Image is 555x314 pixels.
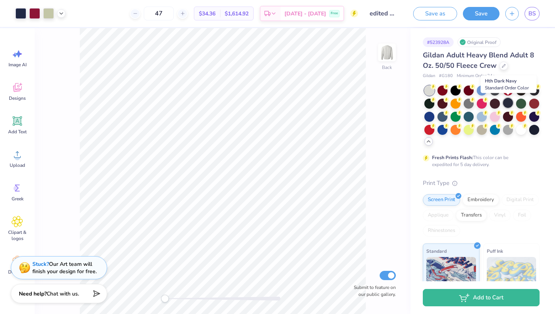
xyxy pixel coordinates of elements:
label: Submit to feature on our public gallery. [350,284,396,298]
div: Print Type [423,179,540,188]
div: This color can be expedited for 5 day delivery. [432,154,527,168]
div: Screen Print [423,194,460,206]
div: Our Art team will finish your design for free. [32,260,97,275]
div: # 523928A [423,37,454,47]
span: Designs [9,95,26,101]
span: Free [331,11,338,16]
strong: Stuck? [32,260,49,268]
span: Standard [426,247,447,255]
span: $34.36 [199,10,215,18]
strong: Fresh Prints Flash: [432,154,473,161]
div: Applique [423,210,454,221]
div: Vinyl [489,210,511,221]
div: Accessibility label [161,295,169,302]
span: Clipart & logos [5,229,30,242]
input: – – [144,7,174,20]
a: BS [525,7,540,20]
div: Original Proof [457,37,501,47]
span: Decorate [8,269,27,275]
span: Puff Ink [487,247,503,255]
div: Rhinestones [423,225,460,237]
span: [DATE] - [DATE] [284,10,326,18]
span: Gildan [423,73,435,79]
button: Save as [413,7,457,20]
span: Chat with us. [47,290,79,297]
span: # G180 [439,73,453,79]
img: Puff Ink [487,257,536,296]
span: Greek [12,196,24,202]
span: $1,614.92 [225,10,249,18]
div: Hth Dark Navy [481,76,536,93]
div: Foil [513,210,531,221]
span: Image AI [8,62,27,68]
img: Standard [426,257,476,296]
span: Add Text [8,129,27,135]
button: Add to Cart [423,289,540,306]
div: Digital Print [501,194,539,206]
span: Gildan Adult Heavy Blend Adult 8 Oz. 50/50 Fleece Crew [423,50,534,70]
span: Minimum Order: 24 + [457,73,495,79]
div: Back [382,64,392,71]
span: Upload [10,162,25,168]
span: Standard Order Color [485,85,529,91]
img: Back [379,45,395,60]
strong: Need help? [19,290,47,297]
button: Save [463,7,499,20]
div: Embroidery [462,194,499,206]
input: Untitled Design [364,6,402,21]
div: Transfers [456,210,487,221]
span: BS [528,9,536,18]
